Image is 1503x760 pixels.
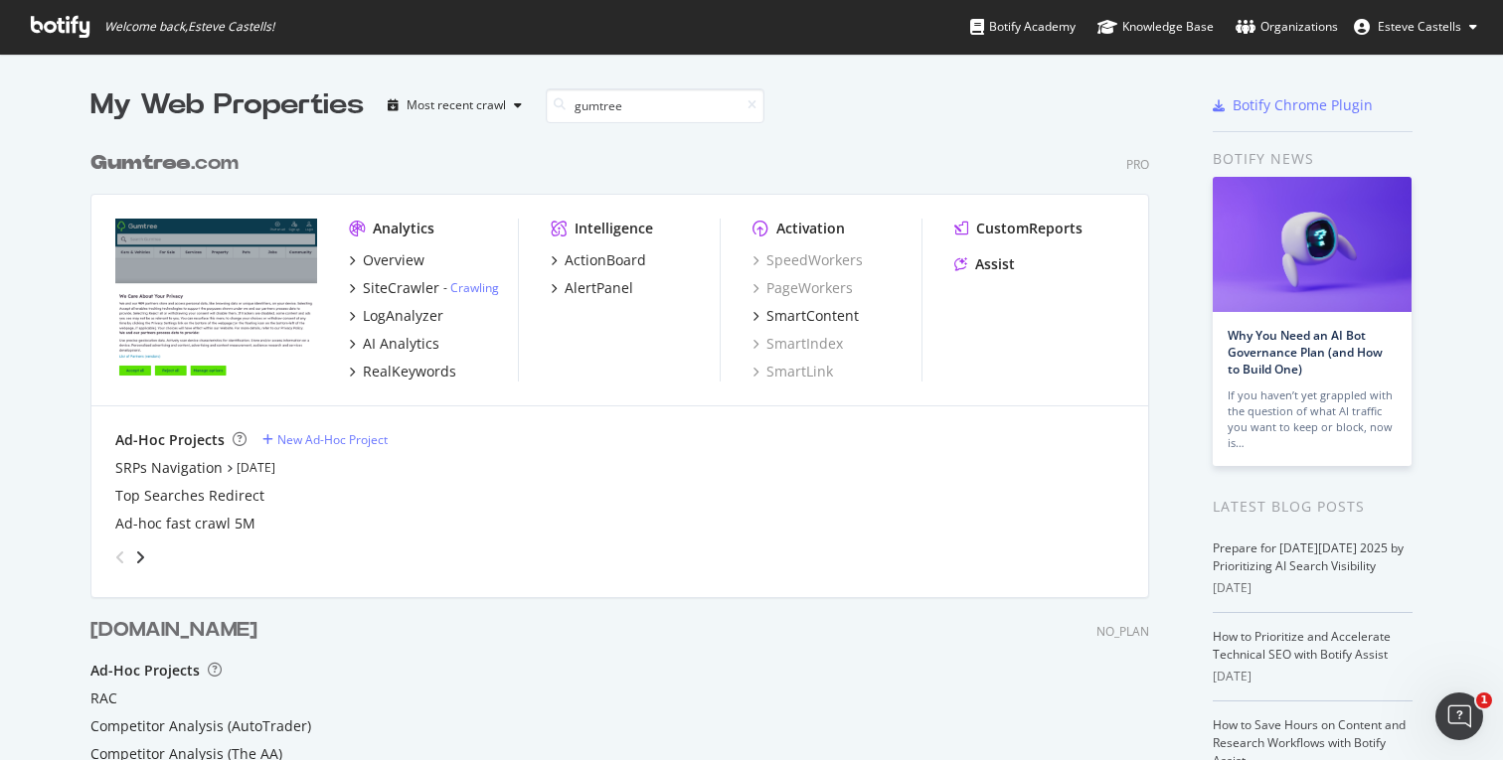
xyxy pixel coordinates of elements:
[1213,496,1413,518] div: Latest Blog Posts
[90,149,239,178] div: .com
[90,661,200,681] div: Ad-Hoc Projects
[1233,95,1373,115] div: Botify Chrome Plugin
[90,149,247,178] a: Gumtree.com
[277,431,388,448] div: New Ad-Hoc Project
[407,99,506,111] div: Most recent crawl
[349,278,499,298] a: SiteCrawler- Crawling
[1213,177,1412,312] img: Why You Need an AI Bot Governance Plan (and How to Build One)
[766,306,859,326] div: SmartContent
[363,306,443,326] div: LogAnalyzer
[1126,156,1149,173] div: Pro
[450,279,499,296] a: Crawling
[1213,579,1413,597] div: [DATE]
[752,334,843,354] a: SmartIndex
[1378,18,1461,35] span: Esteve Castells
[1213,95,1373,115] a: Botify Chrome Plugin
[349,306,443,326] a: LogAnalyzer
[380,89,530,121] button: Most recent crawl
[565,278,633,298] div: AlertPanel
[551,278,633,298] a: AlertPanel
[1228,327,1383,378] a: Why You Need an AI Bot Governance Plan (and How to Build One)
[115,219,317,380] img: gumtree.com
[443,279,499,296] div: -
[115,458,223,478] a: SRPs Navigation
[363,278,439,298] div: SiteCrawler
[115,486,264,506] a: Top Searches Redirect
[1096,623,1149,640] div: NO_PLAN
[954,254,1015,274] a: Assist
[1435,692,1483,740] iframe: Intercom live chat
[115,430,225,450] div: Ad-Hoc Projects
[262,431,388,448] a: New Ad-Hoc Project
[1213,148,1413,170] div: Botify news
[373,219,434,238] div: Analytics
[1213,668,1413,685] div: [DATE]
[970,17,1076,37] div: Botify Academy
[115,514,255,533] a: Ad-hoc fast crawl 5M
[976,219,1083,238] div: CustomReports
[349,334,439,354] a: AI Analytics
[107,541,133,573] div: angle-left
[349,362,456,381] a: RealKeywords
[363,250,424,270] div: Overview
[752,250,863,270] a: SpeedWorkers
[752,362,833,381] a: SmartLink
[237,459,275,476] a: [DATE]
[546,88,764,123] input: Search
[975,254,1015,274] div: Assist
[565,250,646,270] div: ActionBoard
[363,334,439,354] div: AI Analytics
[1213,628,1391,663] a: How to Prioritize and Accelerate Technical SEO with Botify Assist
[90,85,364,125] div: My Web Properties
[1213,539,1404,574] a: Prepare for [DATE][DATE] 2025 by Prioritizing AI Search Visibility
[90,616,257,645] div: [DOMAIN_NAME]
[90,688,117,708] a: RAC
[90,153,191,173] b: Gumtree
[349,250,424,270] a: Overview
[104,19,274,35] span: Welcome back, Esteve Castells !
[551,250,646,270] a: ActionBoard
[954,219,1083,238] a: CustomReports
[575,219,653,238] div: Intelligence
[1476,692,1492,708] span: 1
[776,219,845,238] div: Activation
[752,306,859,326] a: SmartContent
[363,362,456,381] div: RealKeywords
[90,716,311,736] a: Competitor Analysis (AutoTrader)
[1097,17,1214,37] div: Knowledge Base
[133,547,147,567] div: angle-right
[752,278,853,298] a: PageWorkers
[1236,17,1338,37] div: Organizations
[1338,11,1493,43] button: Esteve Castells
[1228,387,1397,451] div: If you haven’t yet grappled with the question of what AI traffic you want to keep or block, now is…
